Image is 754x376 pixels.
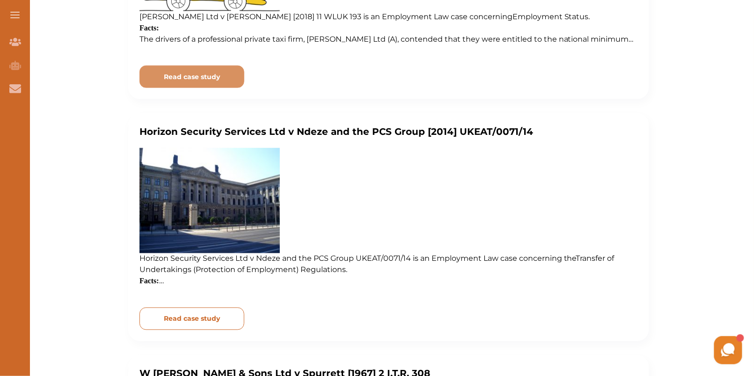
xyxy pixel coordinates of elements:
span: The drivers of a professional private taxi firm, [PERSON_NAME] Ltd (A), contended that they were ... [139,35,634,66]
button: [object Object] [139,308,244,330]
strong: Facts: [139,24,159,32]
p: Horizon Security Services Ltd v Ndeze and the PCS Group [2014] UKEAT/0071/14 [139,125,638,139]
img: federal-council-250503_1920-300x225.jpg [139,148,280,253]
strong: Facts: [139,277,164,286]
button: [object Object] [139,66,244,88]
p: Read case study [164,72,220,82]
span: Horizon Security Services Ltd v Ndeze and the PCS Group UKEAT/0071/14 is an Employment Law case c... [139,254,615,274]
a: Employment Status. [512,12,590,21]
span: [PERSON_NAME] Ltd v [PERSON_NAME] [2018] 11 WLUK 193 is an Employment Law case concerning [139,12,592,21]
iframe: HelpCrunch [529,334,745,367]
p: Read case study [164,314,220,324]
